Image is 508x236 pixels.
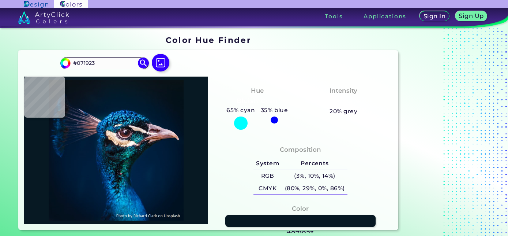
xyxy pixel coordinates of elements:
iframe: Advertisement [401,33,493,233]
h1: Color Hue Finder [166,34,251,45]
h5: Sign In [423,13,446,19]
input: type color.. [71,58,139,68]
h5: 65% cyan [224,106,258,115]
h5: CMYK [253,182,282,194]
h5: System [253,158,282,170]
a: Sign Up [455,11,488,22]
h4: Composition [280,144,321,155]
h5: (80%, 29%, 0%, 86%) [282,182,347,194]
h4: Intensity [330,85,357,96]
h4: Hue [251,85,264,96]
h3: Bluish Cyan [233,97,281,106]
h5: Percents [282,158,347,170]
h5: 35% blue [258,106,291,115]
img: icon picture [152,54,169,71]
h5: 20% grey [330,107,357,116]
h5: RGB [253,170,282,182]
a: Sign In [419,11,450,22]
h3: Tools [325,14,343,19]
img: icon search [138,58,149,69]
h4: Color [292,203,309,214]
img: logo_artyclick_colors_white.svg [18,11,69,24]
img: img_pavlin.jpg [28,80,205,221]
h5: Sign Up [458,13,484,19]
h5: (3%, 10%, 14%) [282,170,347,182]
h3: Moderate [324,97,363,106]
h3: Applications [364,14,406,19]
img: ArtyClick Design logo [24,1,48,8]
